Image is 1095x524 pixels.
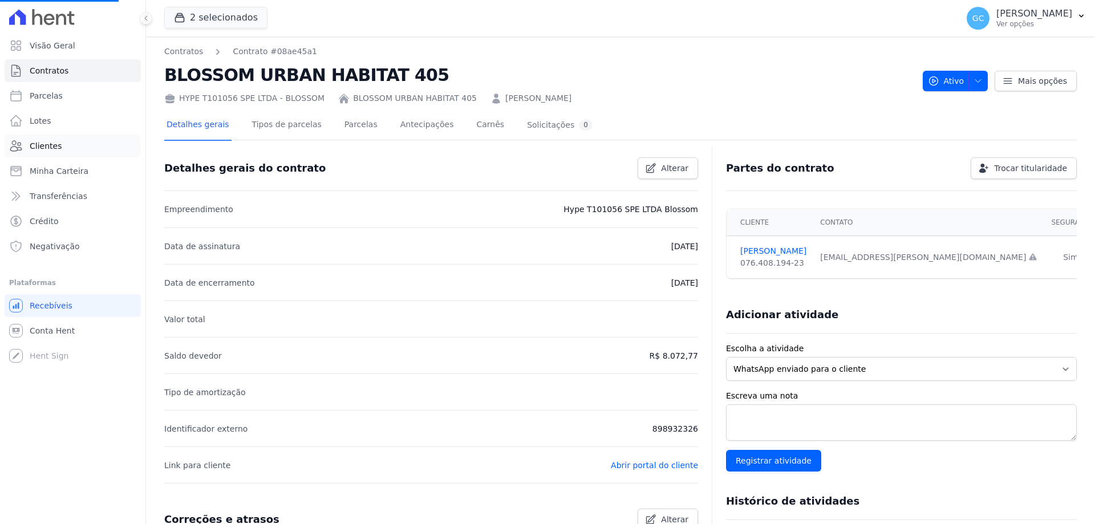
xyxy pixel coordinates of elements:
[5,210,141,233] a: Crédito
[164,161,326,175] h3: Detalhes gerais do contrato
[164,111,232,141] a: Detalhes gerais
[30,325,75,336] span: Conta Hent
[30,165,88,177] span: Minha Carteira
[5,319,141,342] a: Conta Hent
[353,92,477,104] a: BLOSSOM URBAN HABITAT 405
[820,251,1037,263] div: [EMAIL_ADDRESS][PERSON_NAME][DOMAIN_NAME]
[996,8,1072,19] p: [PERSON_NAME]
[164,385,246,399] p: Tipo de amortização
[398,111,456,141] a: Antecipações
[5,160,141,182] a: Minha Carteira
[164,92,325,104] div: HYPE T101056 SPE LTDA - BLOSSOM
[30,65,68,76] span: Contratos
[727,209,813,236] th: Cliente
[164,62,914,88] h2: BLOSSOM URBAN HABITAT 405
[971,157,1077,179] a: Trocar titularidade
[30,90,63,101] span: Parcelas
[164,46,914,58] nav: Breadcrumb
[579,120,593,131] div: 0
[164,422,248,436] p: Identificador externo
[233,46,317,58] a: Contrato #08ae45a1
[164,46,317,58] nav: Breadcrumb
[30,140,62,152] span: Clientes
[474,111,506,141] a: Carnês
[5,34,141,57] a: Visão Geral
[5,185,141,208] a: Transferências
[726,494,859,508] h3: Histórico de atividades
[5,294,141,317] a: Recebíveis
[994,163,1067,174] span: Trocar titularidade
[740,245,806,257] a: [PERSON_NAME]
[164,202,233,216] p: Empreendimento
[726,450,821,472] input: Registrar atividade
[30,115,51,127] span: Lotes
[652,422,698,436] p: 898932326
[563,202,698,216] p: Hype T101056 SPE LTDA Blossom
[995,71,1077,91] a: Mais opções
[5,84,141,107] a: Parcelas
[611,461,698,470] a: Abrir portal do cliente
[726,308,838,322] h3: Adicionar atividade
[164,349,222,363] p: Saldo devedor
[638,157,698,179] a: Alterar
[958,2,1095,34] button: GC [PERSON_NAME] Ver opções
[9,276,136,290] div: Plataformas
[923,71,988,91] button: Ativo
[5,235,141,258] a: Negativação
[164,239,240,253] p: Data de assinatura
[164,458,230,472] p: Link para cliente
[505,92,571,104] a: [PERSON_NAME]
[5,109,141,132] a: Lotes
[650,349,698,363] p: R$ 8.072,77
[164,276,255,290] p: Data de encerramento
[30,241,80,252] span: Negativação
[5,135,141,157] a: Clientes
[5,59,141,82] a: Contratos
[1018,75,1067,87] span: Mais opções
[164,46,203,58] a: Contratos
[726,343,1077,355] label: Escolha a atividade
[996,19,1072,29] p: Ver opções
[342,111,380,141] a: Parcelas
[30,216,59,227] span: Crédito
[30,300,72,311] span: Recebíveis
[164,312,205,326] p: Valor total
[661,163,688,174] span: Alterar
[30,40,75,51] span: Visão Geral
[164,7,267,29] button: 2 selecionados
[671,239,698,253] p: [DATE]
[250,111,324,141] a: Tipos de parcelas
[928,71,964,91] span: Ativo
[525,111,595,141] a: Solicitações0
[726,390,1077,402] label: Escreva uma nota
[972,14,984,22] span: GC
[740,257,806,269] div: 076.408.194-23
[527,120,593,131] div: Solicitações
[671,276,698,290] p: [DATE]
[726,161,834,175] h3: Partes do contrato
[813,209,1044,236] th: Contato
[30,190,87,202] span: Transferências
